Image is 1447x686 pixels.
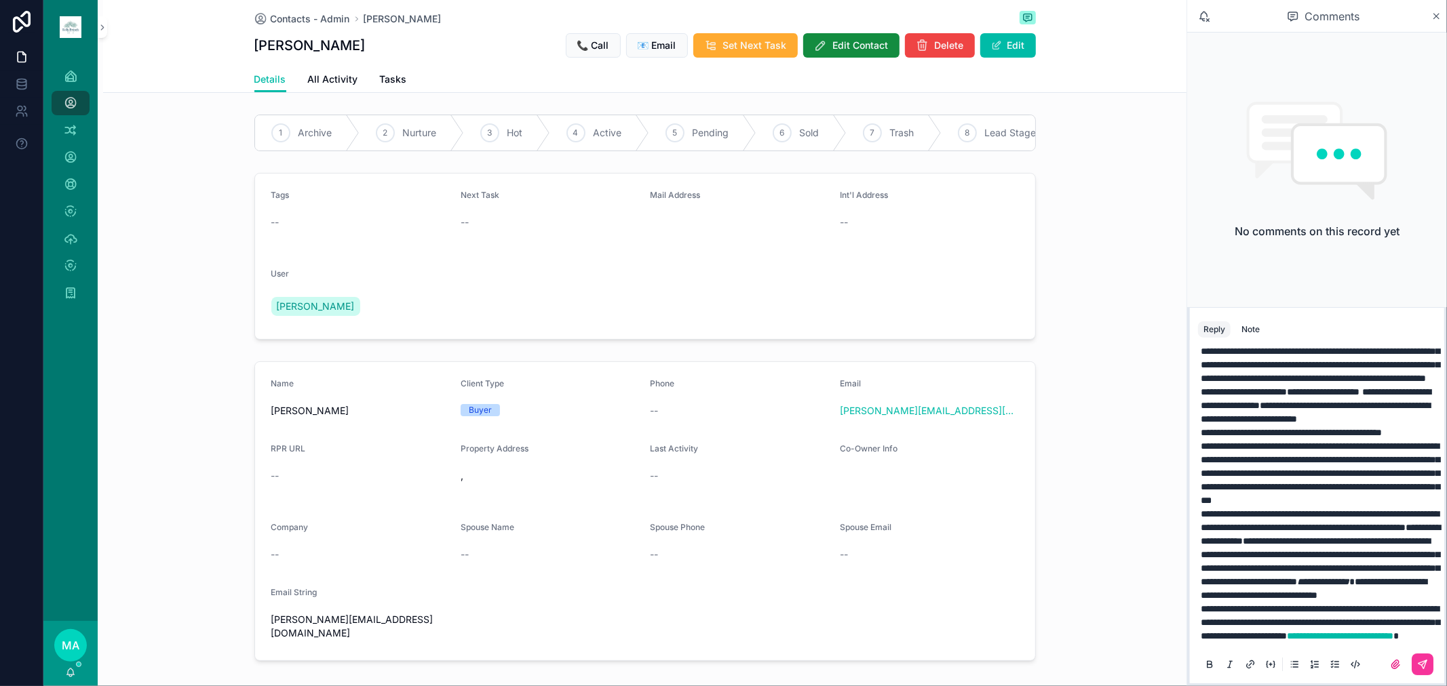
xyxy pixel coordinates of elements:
span: Nurture [403,126,437,140]
a: [PERSON_NAME][EMAIL_ADDRESS][DOMAIN_NAME] [840,404,1019,418]
span: 5 [672,127,677,138]
span: Edit Contact [833,39,889,52]
span: -- [840,548,848,561]
a: All Activity [308,67,358,94]
span: Client Type [461,378,504,388]
span: Set Next Task [723,39,787,52]
span: Last Activity [651,443,699,453]
span: -- [651,469,659,483]
span: Lead Stage [985,126,1037,140]
button: Edit Contact [803,33,900,58]
span: 2 [383,127,387,138]
img: App logo [60,16,81,38]
span: Hot [507,126,523,140]
h2: No comments on this record yet [1235,223,1400,239]
span: 3 [487,127,492,138]
span: Next Task [461,190,499,200]
a: [PERSON_NAME] [271,297,360,316]
span: -- [651,404,659,418]
span: 1 [279,127,282,138]
span: -- [461,548,469,561]
span: All Activity [308,73,358,86]
button: Edit [980,33,1036,58]
a: Tasks [380,67,407,94]
span: Phone [651,378,675,388]
span: Details [254,73,286,86]
span: 6 [779,127,784,138]
span: Company [271,522,309,532]
span: Comments [1305,8,1359,24]
span: User [271,268,290,279]
button: 📞 Call [566,33,621,58]
span: Active [594,126,622,140]
span: [PERSON_NAME] [277,300,355,313]
button: Delete [905,33,975,58]
div: scrollable content [43,54,98,323]
span: Int'l Address [840,190,888,200]
span: [PERSON_NAME][EMAIL_ADDRESS][DOMAIN_NAME] [271,613,450,640]
span: -- [271,216,279,229]
span: 4 [573,127,579,138]
a: [PERSON_NAME] [364,12,442,26]
span: Email [840,378,861,388]
span: Sold [800,126,819,140]
span: , [461,469,640,483]
a: Details [254,67,286,93]
span: Name [271,378,294,388]
span: Spouse Phone [651,522,706,532]
button: 📧 Email [626,33,688,58]
span: Email String [271,587,317,597]
button: Set Next Task [693,33,798,58]
div: Buyer [469,404,492,416]
span: -- [840,216,848,229]
span: Co-Owner Info [840,443,898,453]
span: 8 [965,127,969,138]
span: RPR URL [271,443,306,453]
span: Delete [935,39,964,52]
span: -- [271,469,279,483]
span: Trash [890,126,914,140]
span: MA [62,637,79,653]
span: Spouse Email [840,522,891,532]
h1: [PERSON_NAME] [254,36,366,55]
span: 📧 Email [638,39,676,52]
a: Contacts - Admin [254,12,350,26]
span: [PERSON_NAME] [271,404,450,418]
span: Tasks [380,73,407,86]
span: Mail Address [651,190,701,200]
span: Contacts - Admin [271,12,350,26]
button: Note [1236,321,1265,338]
span: Tags [271,190,290,200]
button: Reply [1198,321,1231,338]
span: 7 [870,127,874,138]
span: Spouse Name [461,522,514,532]
span: -- [271,548,279,561]
span: Pending [693,126,729,140]
span: 📞 Call [577,39,609,52]
span: -- [461,216,469,229]
span: -- [651,548,659,561]
span: Property Address [461,443,528,453]
span: Archive [298,126,332,140]
div: Note [1241,324,1260,335]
